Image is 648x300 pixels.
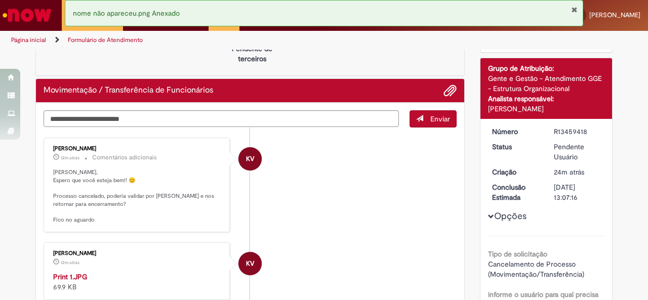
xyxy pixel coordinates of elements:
[488,73,605,94] div: Gente e Gestão - Atendimento GGE - Estrutura Organizacional
[484,126,547,137] dt: Número
[238,147,262,170] div: Karine Vieira
[53,168,222,224] p: [PERSON_NAME], Espero que você esteja bem!! 😊 Processo cancelado, poderia validar por [PERSON_NAM...
[68,36,143,44] a: Formulário de Atendimento
[1,5,53,25] img: ServiceNow
[61,260,79,266] time: 28/08/2025 17:17:38
[488,63,605,73] div: Grupo de Atribuição:
[488,104,605,114] div: [PERSON_NAME]
[488,260,584,279] span: Cancelamento de Processo (Movimentação/Transferência)
[92,153,157,162] small: Comentários adicionais
[246,147,254,171] span: KV
[554,126,601,137] div: R13459418
[53,272,87,281] a: Print 1.JPG
[73,9,180,18] span: nome não apareceu.png Anexado
[53,272,222,292] div: 69.9 KB
[554,167,584,177] time: 28/08/2025 17:06:12
[410,110,457,127] button: Enviar
[61,260,79,266] span: 12m atrás
[484,167,547,177] dt: Criação
[61,155,79,161] span: 12m atrás
[53,250,222,256] div: [PERSON_NAME]
[44,110,399,127] textarea: Digite sua mensagem aqui...
[488,94,605,104] div: Analista responsável:
[8,31,424,50] ul: Trilhas de página
[443,84,457,97] button: Adicionar anexos
[589,11,640,19] span: [PERSON_NAME]
[484,182,547,202] dt: Conclusão Estimada
[53,146,222,152] div: [PERSON_NAME]
[11,36,46,44] a: Página inicial
[554,167,584,177] span: 24m atrás
[554,182,601,202] div: [DATE] 13:07:16
[488,249,547,259] b: Tipo de solicitação
[238,252,262,275] div: Karine Vieira
[227,44,276,64] p: Pendente de terceiros
[484,142,547,152] dt: Status
[430,114,450,123] span: Enviar
[571,6,578,14] button: Fechar Notificação
[554,167,601,177] div: 28/08/2025 17:06:12
[61,155,79,161] time: 28/08/2025 17:17:51
[554,142,601,162] div: Pendente Usuário
[246,251,254,276] span: KV
[44,86,213,95] h2: Movimentação / Transferência de Funcionários Histórico de tíquete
